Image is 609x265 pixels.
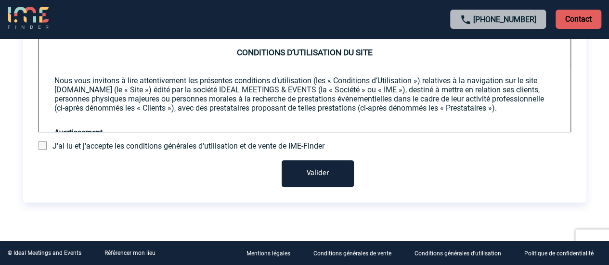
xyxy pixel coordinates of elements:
[473,15,536,24] a: [PHONE_NUMBER]
[282,160,354,187] button: Valider
[52,141,324,151] span: J'ai lu et j'accepte les conditions générales d'utilisation et de vente de IME-Finder
[460,14,471,25] img: call-24-px.png
[556,10,601,29] p: Contact
[306,248,407,257] a: Conditions générales de vente
[54,128,103,137] strong: Avertissement
[407,248,517,257] a: Conditions générales d'utilisation
[104,250,155,256] a: Référencer mon lieu
[246,250,290,257] p: Mentions légales
[517,248,609,257] a: Politique de confidentialité
[237,48,373,57] span: CONDITIONS D’UTILISATION DU SITE
[524,250,594,257] p: Politique de confidentialité
[313,250,391,257] p: Conditions générales de vente
[54,76,555,113] p: Nous vous invitons à lire attentivement les présentes conditions d’utilisation (les « Conditions ...
[8,250,81,256] div: © Ideal Meetings and Events
[415,250,501,257] p: Conditions générales d'utilisation
[239,248,306,257] a: Mentions légales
